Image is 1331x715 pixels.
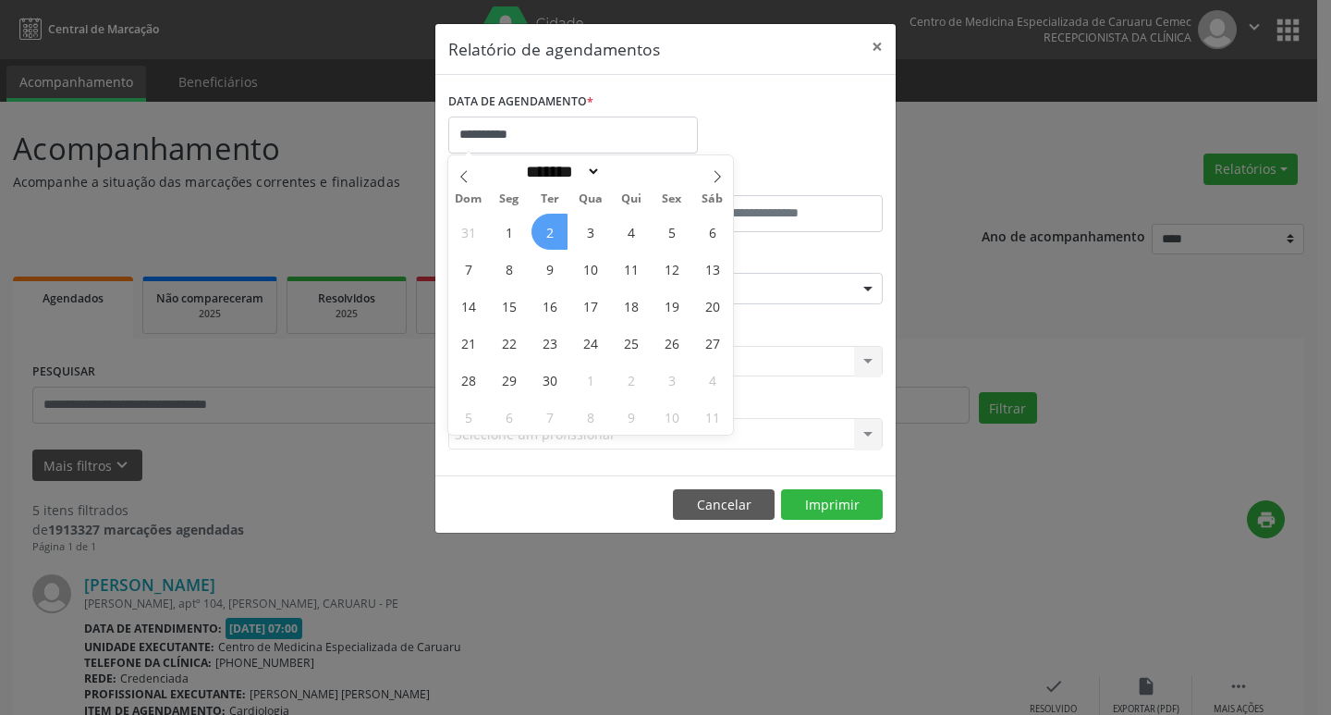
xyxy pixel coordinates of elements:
[572,362,608,398] span: Outubro 1, 2025
[670,166,883,195] label: ATÉ
[491,288,527,324] span: Setembro 15, 2025
[694,325,730,361] span: Setembro 27, 2025
[530,193,570,205] span: Ter
[653,288,690,324] span: Setembro 19, 2025
[450,214,486,250] span: Agosto 31, 2025
[491,362,527,398] span: Setembro 29, 2025
[572,325,608,361] span: Setembro 24, 2025
[491,251,527,287] span: Setembro 8, 2025
[653,214,690,250] span: Setembro 5, 2025
[694,362,730,398] span: Outubro 4, 2025
[673,489,775,521] button: Cancelar
[652,193,692,205] span: Sex
[450,251,486,287] span: Setembro 7, 2025
[448,37,660,61] h5: Relatório de agendamentos
[572,399,608,435] span: Outubro 8, 2025
[489,193,530,205] span: Seg
[531,214,568,250] span: Setembro 2, 2025
[572,288,608,324] span: Setembro 17, 2025
[653,399,690,435] span: Outubro 10, 2025
[531,325,568,361] span: Setembro 23, 2025
[694,251,730,287] span: Setembro 13, 2025
[613,399,649,435] span: Outubro 9, 2025
[613,362,649,398] span: Outubro 2, 2025
[570,193,611,205] span: Qua
[613,214,649,250] span: Setembro 4, 2025
[653,325,690,361] span: Setembro 26, 2025
[450,288,486,324] span: Setembro 14, 2025
[613,251,649,287] span: Setembro 11, 2025
[450,325,486,361] span: Setembro 21, 2025
[491,214,527,250] span: Setembro 1, 2025
[601,162,662,181] input: Year
[653,251,690,287] span: Setembro 12, 2025
[572,214,608,250] span: Setembro 3, 2025
[692,193,733,205] span: Sáb
[450,362,486,398] span: Setembro 28, 2025
[613,288,649,324] span: Setembro 18, 2025
[572,251,608,287] span: Setembro 10, 2025
[781,489,883,521] button: Imprimir
[491,399,527,435] span: Outubro 6, 2025
[531,362,568,398] span: Setembro 30, 2025
[694,214,730,250] span: Setembro 6, 2025
[859,24,896,69] button: Close
[694,399,730,435] span: Outubro 11, 2025
[531,251,568,287] span: Setembro 9, 2025
[448,88,593,117] label: DATA DE AGENDAMENTO
[653,362,690,398] span: Outubro 3, 2025
[448,193,489,205] span: Dom
[531,288,568,324] span: Setembro 16, 2025
[531,399,568,435] span: Outubro 7, 2025
[519,162,601,181] select: Month
[611,193,652,205] span: Qui
[613,325,649,361] span: Setembro 25, 2025
[450,399,486,435] span: Outubro 5, 2025
[694,288,730,324] span: Setembro 20, 2025
[491,325,527,361] span: Setembro 22, 2025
